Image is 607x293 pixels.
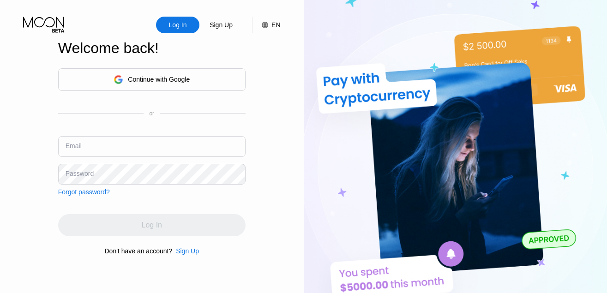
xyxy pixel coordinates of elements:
[271,21,280,29] div: EN
[58,40,246,57] div: Welcome back!
[172,247,199,255] div: Sign Up
[58,188,110,196] div: Forgot password?
[105,247,173,255] div: Don't have an account?
[252,17,280,33] div: EN
[209,20,234,30] div: Sign Up
[58,68,246,91] div: Continue with Google
[66,170,94,177] div: Password
[156,17,199,33] div: Log In
[66,142,82,149] div: Email
[128,76,190,83] div: Continue with Google
[149,110,154,117] div: or
[176,247,199,255] div: Sign Up
[199,17,243,33] div: Sign Up
[168,20,188,30] div: Log In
